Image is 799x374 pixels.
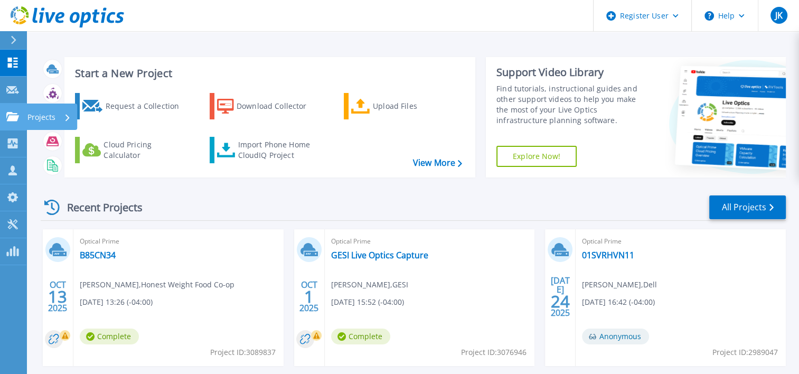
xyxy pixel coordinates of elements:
div: Recent Projects [41,194,157,220]
span: Optical Prime [582,236,779,247]
div: Request a Collection [105,96,190,117]
div: [DATE] 2025 [550,277,570,316]
span: JK [775,11,782,20]
div: Import Phone Home CloudIQ Project [238,139,320,161]
span: 13 [48,292,67,301]
a: Upload Files [344,93,462,119]
a: Explore Now! [496,146,577,167]
div: Download Collector [237,96,321,117]
span: 1 [304,292,314,301]
div: Support Video Library [496,66,647,79]
span: [DATE] 16:42 (-04:00) [582,296,655,308]
span: Complete [80,329,139,344]
span: [PERSON_NAME] , Dell [582,279,657,291]
div: OCT 2025 [48,277,68,316]
span: Project ID: 2989047 [712,347,778,358]
a: GESI Live Optics Capture [331,250,428,260]
span: [PERSON_NAME] , Honest Weight Food Co-op [80,279,234,291]
span: [DATE] 15:52 (-04:00) [331,296,404,308]
h3: Start a New Project [75,68,462,79]
div: Cloud Pricing Calculator [104,139,188,161]
a: View More [413,158,462,168]
a: All Projects [709,195,786,219]
div: Upload Files [373,96,457,117]
a: Download Collector [210,93,327,119]
a: B85CN34 [80,250,116,260]
span: Project ID: 3076946 [461,347,527,358]
p: Projects [27,104,55,131]
span: Optical Prime [331,236,529,247]
span: [DATE] 13:26 (-04:00) [80,296,153,308]
span: Anonymous [582,329,649,344]
a: 01SVRHVN11 [582,250,634,260]
span: Project ID: 3089837 [210,347,276,358]
a: Cloud Pricing Calculator [75,137,193,163]
a: Request a Collection [75,93,193,119]
span: Complete [331,329,390,344]
span: Optical Prime [80,236,277,247]
div: OCT 2025 [299,277,319,316]
div: Find tutorials, instructional guides and other support videos to help you make the most of your L... [496,83,647,126]
span: [PERSON_NAME] , GESI [331,279,408,291]
span: 24 [551,297,570,306]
